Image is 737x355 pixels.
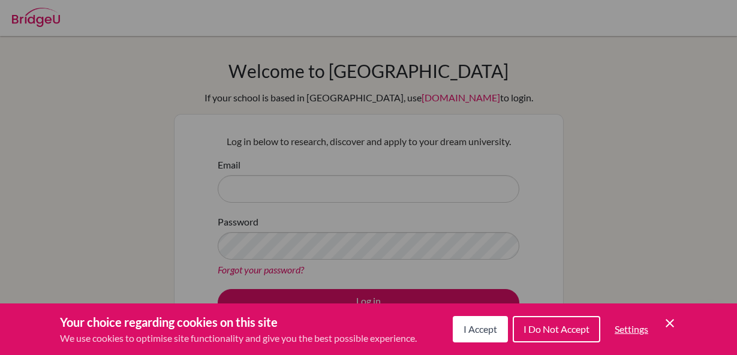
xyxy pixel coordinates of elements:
[60,313,417,331] h3: Your choice regarding cookies on this site
[663,316,677,330] button: Save and close
[605,317,658,341] button: Settings
[453,316,508,342] button: I Accept
[513,316,600,342] button: I Do Not Accept
[615,323,648,335] span: Settings
[524,323,589,335] span: I Do Not Accept
[60,331,417,345] p: We use cookies to optimise site functionality and give you the best possible experience.
[464,323,497,335] span: I Accept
